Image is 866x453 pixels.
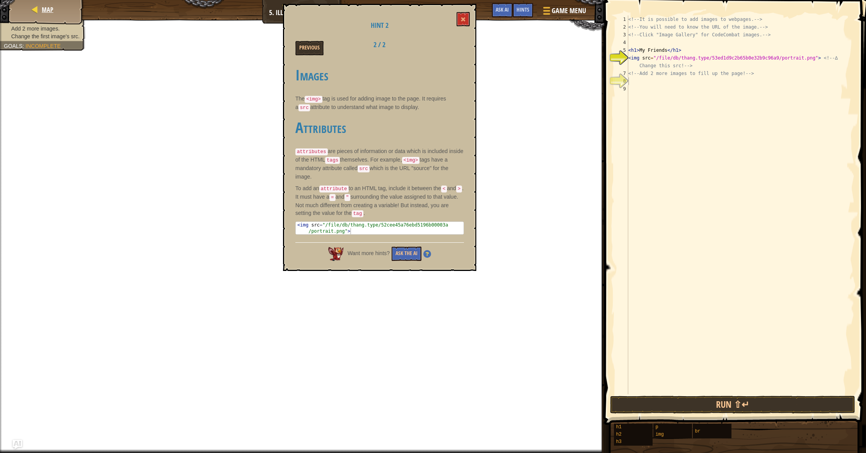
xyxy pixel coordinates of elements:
a: Map [39,5,53,14]
span: img [655,432,664,437]
h1: Images [295,67,464,83]
p: The tag is used for adding image to the page. It requires a attribute to understand what image to... [295,95,464,112]
span: Map [42,5,53,14]
code: < [441,186,447,192]
button: Ask AI [13,440,22,449]
button: Previous [295,41,324,55]
span: h1 [616,424,621,430]
span: Incomplete [26,43,61,49]
img: Hint [423,250,431,258]
code: src [298,104,310,111]
span: Game Menu [552,6,586,16]
span: Hint 2 [371,20,389,30]
span: br [695,429,700,434]
button: Ask the AI [392,247,421,261]
div: 5 [615,46,628,54]
span: Change the first image's src. [11,33,80,39]
code: " [344,194,351,201]
span: p [655,424,658,430]
span: h3 [616,439,621,444]
code: tag [352,210,364,217]
h1: Attributes [295,119,464,136]
span: Hints [517,6,529,13]
code: src [358,165,370,172]
button: Game Menu [537,3,591,21]
p: are pieces of information or data which is included inside of the HTML themselves. For example, t... [295,147,464,181]
div: 9 [615,85,628,93]
h2: 2 / 2 [355,41,404,49]
span: Want more hints? [348,250,390,257]
span: Goals [4,43,22,49]
span: : [22,43,26,49]
div: 7 [615,70,628,77]
div: 2 [615,23,628,31]
div: 3 [615,31,628,39]
code: > [456,186,462,192]
code: <img> [305,96,322,103]
img: AI [328,247,344,261]
div: 4 [615,39,628,46]
li: Change the first image's src. [4,32,80,40]
div: 1 [615,15,628,23]
div: 6 [615,54,628,70]
button: Ask AI [492,3,513,17]
span: Ask AI [496,6,509,13]
span: h2 [616,432,621,437]
p: To add an to an HTML tag, include it between the and . It must have a and surrounding the value a... [295,184,464,218]
span: Add 2 more images. [11,26,60,32]
div: 8 [615,77,628,85]
code: attribute [319,186,349,192]
code: = [329,194,336,201]
button: Run ⇧↵ [610,396,855,414]
code: tags [325,157,340,164]
code: attributes [295,148,328,155]
code: <img> [402,157,420,164]
li: Add 2 more images. [4,25,80,32]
